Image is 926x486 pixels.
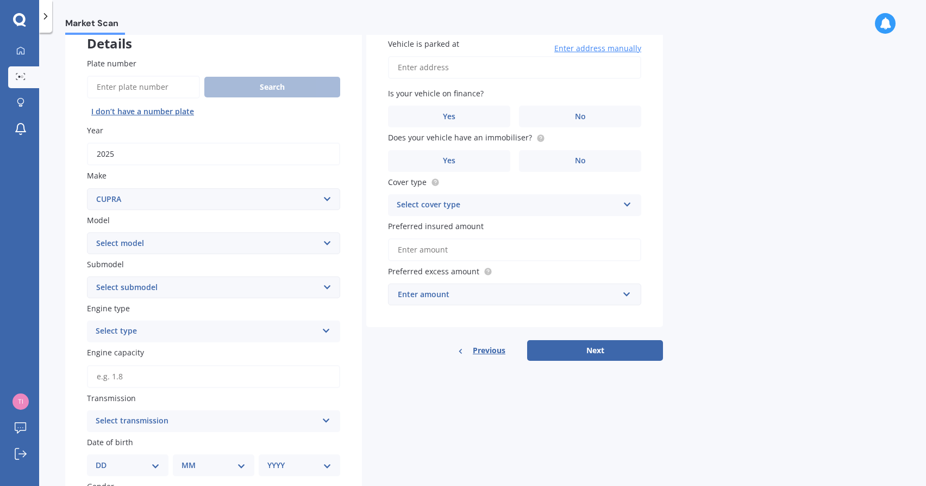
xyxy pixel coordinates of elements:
input: YYYY [87,143,340,165]
span: Make [87,171,107,181]
span: Cover type [388,177,427,187]
span: No [575,156,586,165]
input: Enter amount [388,238,641,261]
span: Plate number [87,58,136,69]
span: Transmission [87,393,136,403]
div: Select type [96,325,317,338]
span: Preferred insured amount [388,221,484,231]
span: Market Scan [65,18,125,33]
span: Date of birth [87,437,133,447]
span: Model [87,215,110,225]
span: Vehicle is parked at [388,39,459,49]
span: Does your vehicle have an immobiliser? [388,133,532,143]
span: Previous [473,342,505,359]
span: Is your vehicle on finance? [388,88,484,99]
input: Enter plate number [87,76,200,99]
div: Select cover type [397,199,618,212]
span: Enter address manually [554,43,641,54]
span: Engine capacity [87,348,144,358]
span: No [575,112,586,121]
button: Next [527,340,663,361]
span: Yes [443,112,455,121]
span: Submodel [87,259,124,269]
span: Yes [443,156,455,165]
button: I don’t have a number plate [87,103,198,120]
span: Engine type [87,303,130,313]
span: Preferred excess amount [388,266,479,276]
img: edda843c493826472786048815dc8a85 [12,393,29,410]
input: e.g. 1.8 [87,365,340,388]
div: Enter amount [398,288,618,300]
span: Year [87,125,103,136]
input: Enter address [388,56,641,79]
div: Select transmission [96,415,317,428]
